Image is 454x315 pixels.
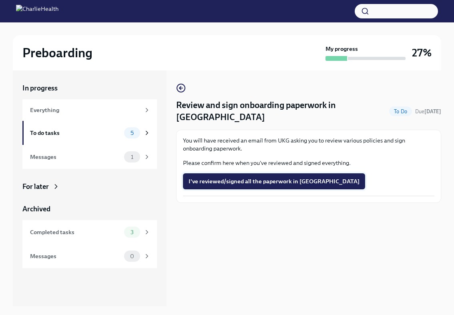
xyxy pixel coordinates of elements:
div: To do tasks [30,128,121,137]
a: Messages0 [22,244,157,268]
button: I've reviewed/signed all the paperwork in [GEOGRAPHIC_DATA] [183,173,365,189]
span: 3 [126,229,139,235]
div: Completed tasks [30,228,121,237]
a: In progress [22,83,157,93]
strong: [DATE] [424,108,441,114]
span: Due [415,108,441,114]
span: 5 [126,130,139,136]
a: Completed tasks3 [22,220,157,244]
a: Archived [22,204,157,214]
span: September 12th, 2025 07:00 [415,108,441,115]
a: To do tasks5 [22,121,157,145]
a: For later [22,182,157,191]
p: You will have received an email from UKG asking you to review various policies and sign onboardin... [183,136,434,152]
p: Please confirm here when you've reviewed and signed everything. [183,159,434,167]
span: 0 [125,253,139,259]
span: 1 [126,154,138,160]
img: CharlieHealth [16,5,58,18]
div: Everything [30,106,140,114]
a: Everything [22,99,157,121]
a: Messages1 [22,145,157,169]
h3: 27% [412,46,432,60]
strong: My progress [325,45,358,53]
div: Messages [30,252,121,261]
h2: Preboarding [22,45,92,61]
div: For later [22,182,49,191]
h4: Review and sign onboarding paperwork in [GEOGRAPHIC_DATA] [176,99,386,123]
span: I've reviewed/signed all the paperwork in [GEOGRAPHIC_DATA] [189,177,360,185]
span: To Do [389,108,412,114]
div: Messages [30,152,121,161]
